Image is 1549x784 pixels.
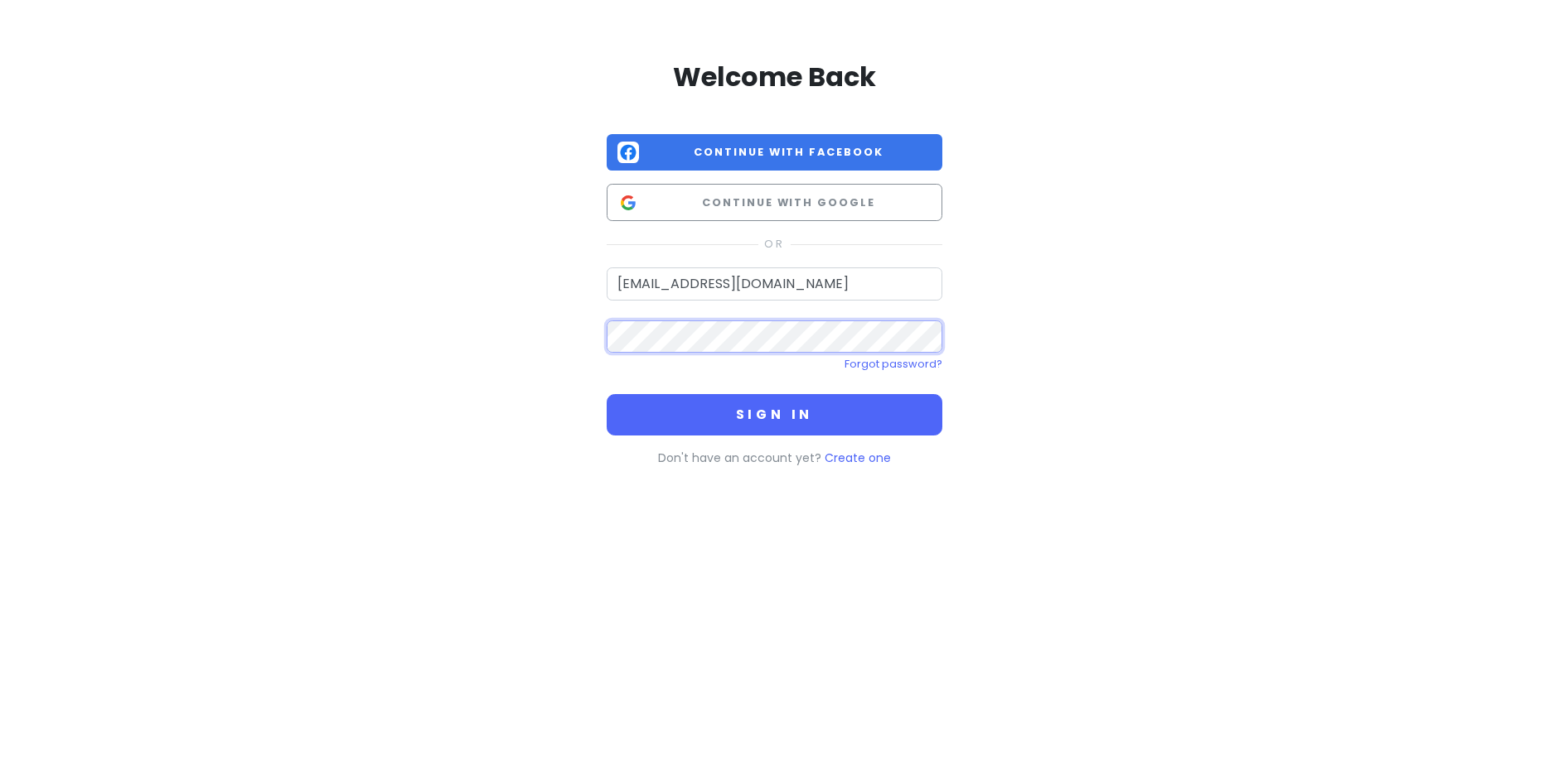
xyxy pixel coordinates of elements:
a: Create one [825,450,891,466]
img: Google logo [617,192,639,214]
button: Continue with Google [607,184,942,221]
p: Don't have an account yet? [607,449,942,467]
img: Facebook logo [617,142,639,163]
h2: Welcome Back [607,60,942,94]
input: Email Address [607,267,942,301]
a: Forgot password? [845,357,942,371]
button: Continue with Facebook [607,134,942,171]
button: Sign in [607,394,942,435]
span: Continue with Facebook [646,144,932,161]
span: Continue with Google [646,195,932,211]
